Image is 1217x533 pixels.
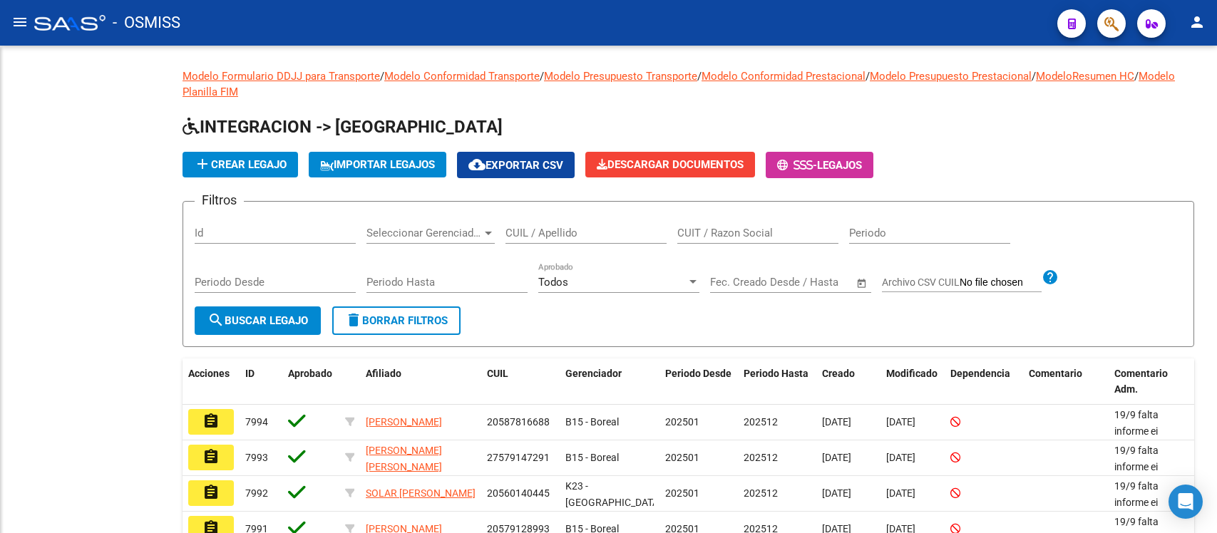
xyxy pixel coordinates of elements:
[245,368,255,379] span: ID
[738,358,816,405] datatable-header-cell: Periodo Hasta
[854,275,871,291] button: Open calendar
[766,152,873,178] button: -Legajos
[113,7,180,38] span: - OSMISS
[202,484,220,501] mat-icon: assignment
[882,276,960,288] span: Archivo CSV CUIL
[781,276,850,289] input: Fecha fin
[744,368,808,379] span: Periodo Hasta
[665,452,699,463] span: 202501
[1109,358,1194,405] datatable-header-cell: Comentario Adm.
[245,452,268,463] span: 7993
[320,158,435,171] span: IMPORTAR LEGAJOS
[207,314,308,327] span: Buscar Legajo
[487,487,550,499] span: 20560140445
[194,158,287,171] span: Crear Legajo
[468,156,486,173] mat-icon: cloud_download
[366,227,482,239] span: Seleccionar Gerenciador
[288,368,332,379] span: Aprobado
[886,368,938,379] span: Modificado
[822,487,851,499] span: [DATE]
[1029,368,1082,379] span: Comentario
[195,190,244,210] h3: Filtros
[880,358,945,405] datatable-header-cell: Modificado
[487,416,550,428] span: 20587816688
[468,159,563,172] span: Exportar CSV
[345,311,362,328] mat-icon: delete
[565,416,619,428] span: B15 - Boreal
[886,416,915,428] span: [DATE]
[822,452,851,463] span: [DATE]
[366,487,476,499] span: SOLAR [PERSON_NAME]
[1114,368,1168,395] span: Comentario Adm.
[360,358,481,405] datatable-header-cell: Afiliado
[366,368,401,379] span: Afiliado
[777,159,817,172] span: -
[183,152,298,177] button: Crear Legajo
[1114,480,1159,508] span: 19/9 falta informe ei
[597,158,744,171] span: Descargar Documentos
[188,368,230,379] span: Acciones
[1023,358,1109,405] datatable-header-cell: Comentario
[183,358,240,405] datatable-header-cell: Acciones
[245,416,268,428] span: 7994
[665,368,731,379] span: Periodo Desde
[665,487,699,499] span: 202501
[817,159,862,172] span: Legajos
[886,452,915,463] span: [DATE]
[332,306,461,335] button: Borrar Filtros
[1114,445,1159,472] span: 19/9 falta informe ei
[195,306,321,335] button: Buscar Legajo
[744,416,778,428] span: 202512
[744,487,778,499] span: 202512
[960,276,1042,289] input: Archivo CSV CUIL
[538,276,568,289] span: Todos
[11,14,29,31] mat-icon: menu
[309,152,446,177] button: IMPORTAR LEGAJOS
[702,70,866,83] a: Modelo Conformidad Prestacional
[870,70,1032,83] a: Modelo Presupuesto Prestacional
[816,358,880,405] datatable-header-cell: Creado
[544,70,697,83] a: Modelo Presupuesto Transporte
[366,445,442,472] span: [PERSON_NAME] [PERSON_NAME]
[366,416,442,428] span: [PERSON_NAME]
[481,358,560,405] datatable-header-cell: CUIL
[565,480,662,508] span: K23 - [GEOGRAPHIC_DATA]
[822,368,855,379] span: Creado
[487,452,550,463] span: 27579147291
[207,311,225,328] mat-icon: search
[560,358,659,405] datatable-header-cell: Gerenciador
[240,358,282,405] datatable-header-cell: ID
[194,155,211,172] mat-icon: add
[665,416,699,428] span: 202501
[565,368,622,379] span: Gerenciador
[1188,14,1206,31] mat-icon: person
[744,452,778,463] span: 202512
[659,358,738,405] datatable-header-cell: Periodo Desde
[345,314,448,327] span: Borrar Filtros
[822,416,851,428] span: [DATE]
[202,413,220,430] mat-icon: assignment
[457,152,575,178] button: Exportar CSV
[183,117,503,137] span: INTEGRACION -> [GEOGRAPHIC_DATA]
[1036,70,1134,83] a: ModeloResumen HC
[886,487,915,499] span: [DATE]
[1169,485,1203,519] div: Open Intercom Messenger
[282,358,339,405] datatable-header-cell: Aprobado
[710,276,768,289] input: Fecha inicio
[183,70,380,83] a: Modelo Formulario DDJJ para Transporte
[945,358,1023,405] datatable-header-cell: Dependencia
[1042,269,1059,286] mat-icon: help
[950,368,1010,379] span: Dependencia
[202,448,220,465] mat-icon: assignment
[487,368,508,379] span: CUIL
[1114,409,1159,437] span: 19/9 falta informe ei
[585,152,755,177] button: Descargar Documentos
[384,70,540,83] a: Modelo Conformidad Transporte
[245,487,268,499] span: 7992
[565,452,619,463] span: B15 - Boreal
